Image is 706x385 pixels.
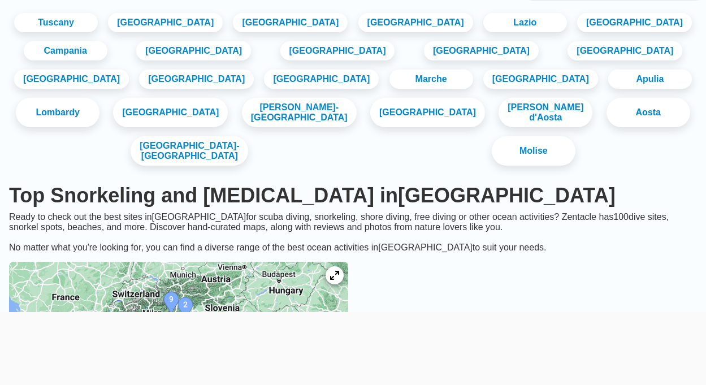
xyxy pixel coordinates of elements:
[389,70,473,89] a: Marche
[14,13,98,32] a: Tuscany
[264,70,379,89] a: [GEOGRAPHIC_DATA]
[577,13,692,32] a: [GEOGRAPHIC_DATA]
[113,98,228,127] a: [GEOGRAPHIC_DATA]
[424,41,539,60] a: [GEOGRAPHIC_DATA]
[9,184,697,207] h1: Top Snorkeling and [MEDICAL_DATA] in [GEOGRAPHIC_DATA]
[499,98,592,127] a: [PERSON_NAME] d'Aosta
[483,13,567,32] a: Lazio
[483,70,598,89] a: [GEOGRAPHIC_DATA]
[280,41,395,60] a: [GEOGRAPHIC_DATA]
[24,41,107,60] a: Campania
[492,136,575,166] a: Molise
[608,70,692,89] a: Apulia
[233,13,348,32] a: [GEOGRAPHIC_DATA]
[136,41,251,60] a: [GEOGRAPHIC_DATA]
[131,136,248,166] a: [GEOGRAPHIC_DATA]-[GEOGRAPHIC_DATA]
[358,13,473,32] a: [GEOGRAPHIC_DATA]
[139,70,254,89] a: [GEOGRAPHIC_DATA]
[607,98,690,127] a: Aosta
[242,98,357,127] a: [PERSON_NAME]-[GEOGRAPHIC_DATA]
[14,70,129,89] a: [GEOGRAPHIC_DATA]
[16,98,99,127] a: Lombardy
[69,312,637,382] iframe: Advertisement
[568,41,682,60] a: [GEOGRAPHIC_DATA]
[108,13,223,32] a: [GEOGRAPHIC_DATA]
[370,98,485,127] a: [GEOGRAPHIC_DATA]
